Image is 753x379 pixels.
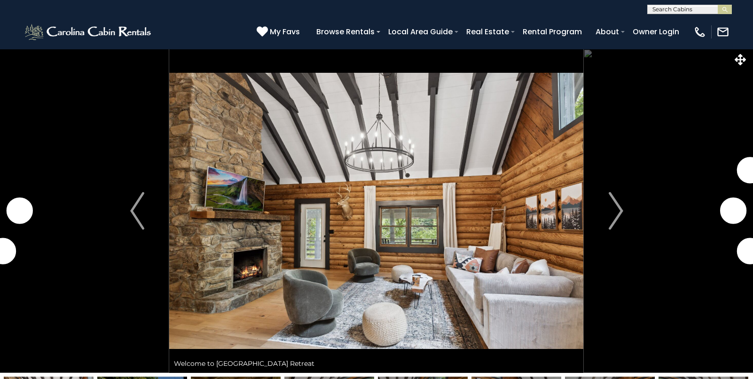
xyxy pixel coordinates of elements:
img: mail-regular-white.png [716,25,729,39]
a: My Favs [257,26,302,38]
img: arrow [130,192,144,230]
img: arrow [609,192,623,230]
img: phone-regular-white.png [693,25,706,39]
a: Rental Program [518,23,587,40]
a: Browse Rentals [312,23,379,40]
a: Real Estate [462,23,514,40]
a: Owner Login [628,23,684,40]
div: Welcome to [GEOGRAPHIC_DATA] Retreat [169,354,583,373]
a: About [591,23,624,40]
img: White-1-2.png [24,23,154,41]
span: My Favs [270,26,300,38]
button: Next [584,49,648,373]
a: Local Area Guide [384,23,457,40]
button: Previous [105,49,170,373]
